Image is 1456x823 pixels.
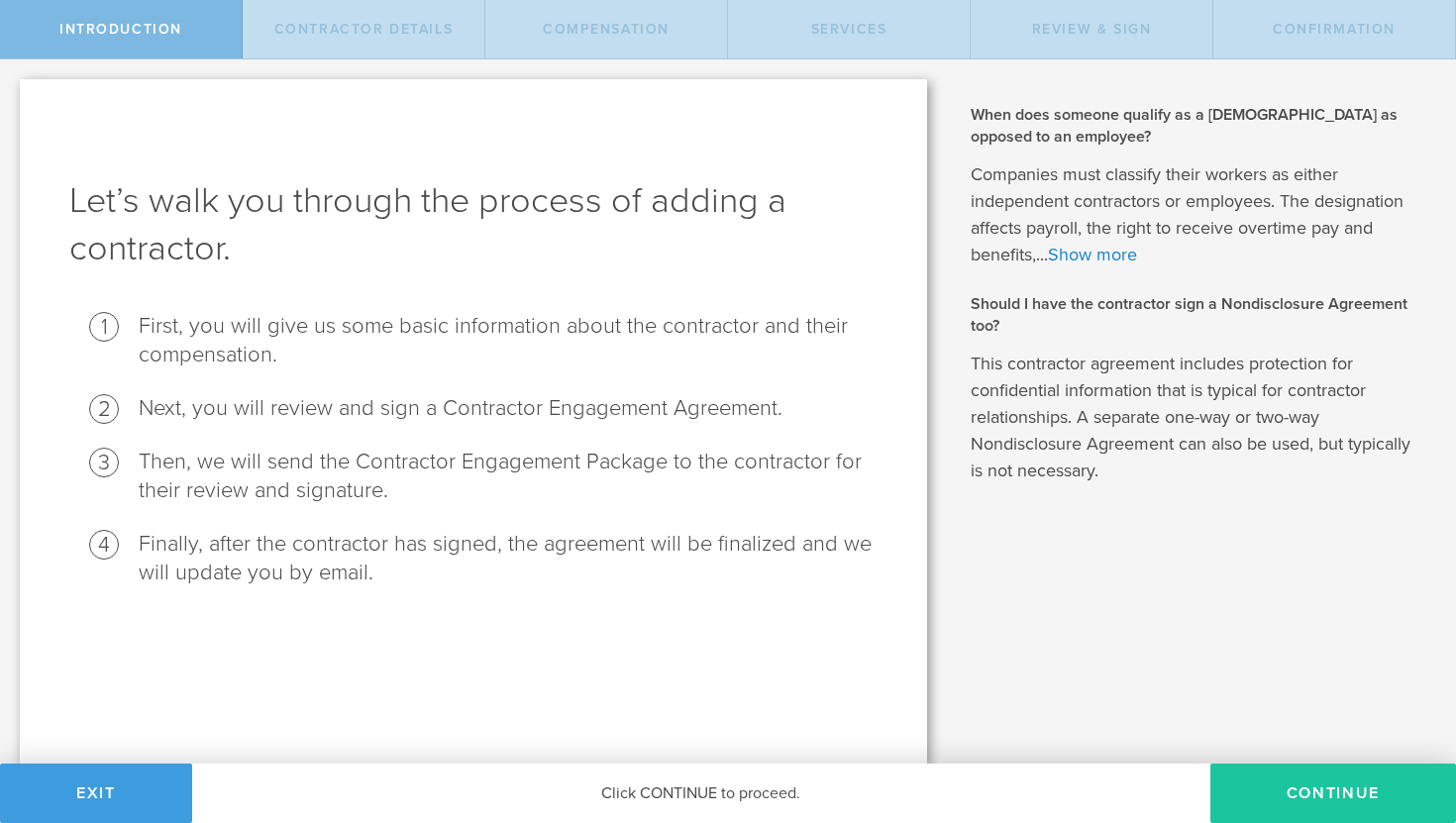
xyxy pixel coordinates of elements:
h2: Should I have the contractor sign a Nondisclosure Agreement too? [971,293,1427,338]
li: First, you will give us some basic information about the contractor and their compensation. [139,312,878,369]
li: Next, you will review and sign a Contractor Engagement Agreement. [139,394,878,423]
span: Review & sign [1032,21,1152,38]
button: Continue [1210,764,1456,823]
span: Introduction [59,21,182,38]
h1: Let’s walk you through the process of adding a contractor. [69,177,878,272]
span: Services [811,21,887,38]
span: Confirmation [1273,21,1396,38]
h2: When does someone qualify as a [DEMOGRAPHIC_DATA] as opposed to an employee? [971,104,1427,149]
li: Then, we will send the Contractor Engagement Package to the contractor for their review and signa... [139,448,878,505]
li: Finally, after the contractor has signed, the agreement will be finalized and we will update you ... [139,530,878,587]
p: Companies must classify their workers as either independent contractors or employees. The designa... [971,161,1427,268]
a: Show more [1048,244,1137,265]
iframe: Chat Widget [1357,669,1456,764]
span: Compensation [543,21,670,38]
p: This contractor agreement includes protection for confidential information that is typical for co... [971,351,1427,484]
div: Click CONTINUE to proceed. [192,764,1210,823]
span: Contractor details [274,21,454,38]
